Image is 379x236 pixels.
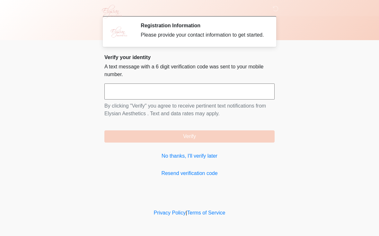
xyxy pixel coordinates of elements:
[104,102,275,118] p: By clicking "Verify" you agree to receive pertinent text notifications from Elysian Aesthetics . ...
[186,210,187,215] a: |
[109,22,128,42] img: Agent Avatar
[104,54,275,60] h2: Verify your identity
[98,5,125,18] img: Elysian Aesthetics Logo
[104,170,275,177] a: Resend verification code
[104,130,275,143] button: Verify
[141,22,265,29] h2: Registration Information
[187,210,225,215] a: Terms of Service
[154,210,186,215] a: Privacy Policy
[141,31,265,39] div: Please provide your contact information to get started.
[104,152,275,160] a: No thanks, I'll verify later
[104,63,275,78] p: A text message with a 6 digit verification code was sent to your mobile number.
